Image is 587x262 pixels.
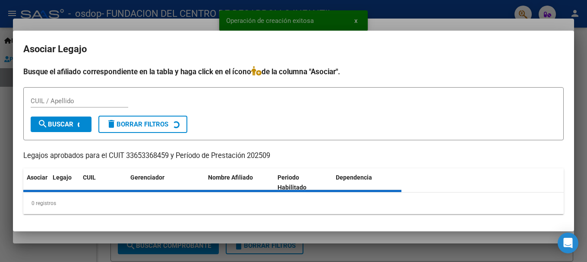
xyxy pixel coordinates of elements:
button: Buscar [31,117,92,132]
mat-icon: search [38,119,48,129]
datatable-header-cell: Periodo Habilitado [274,168,332,197]
span: Borrar Filtros [106,120,168,128]
span: Gerenciador [130,174,164,181]
datatable-header-cell: Dependencia [332,168,402,197]
mat-icon: delete [106,119,117,129]
span: Dependencia [336,174,372,181]
datatable-header-cell: Legajo [49,168,79,197]
datatable-header-cell: CUIL [79,168,127,197]
datatable-header-cell: Gerenciador [127,168,205,197]
span: Buscar [38,120,73,128]
div: Open Intercom Messenger [558,233,578,253]
span: CUIL [83,174,96,181]
span: Asociar [27,174,47,181]
datatable-header-cell: Asociar [23,168,49,197]
h2: Asociar Legajo [23,41,564,57]
span: Nombre Afiliado [208,174,253,181]
span: Legajo [53,174,72,181]
div: 0 registros [23,193,564,214]
p: Legajos aprobados para el CUIT 33653368459 y Período de Prestación 202509 [23,151,564,161]
h4: Busque el afiliado correspondiente en la tabla y haga click en el ícono de la columna "Asociar". [23,66,564,77]
datatable-header-cell: Nombre Afiliado [205,168,274,197]
button: Borrar Filtros [98,116,187,133]
span: Periodo Habilitado [278,174,306,191]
